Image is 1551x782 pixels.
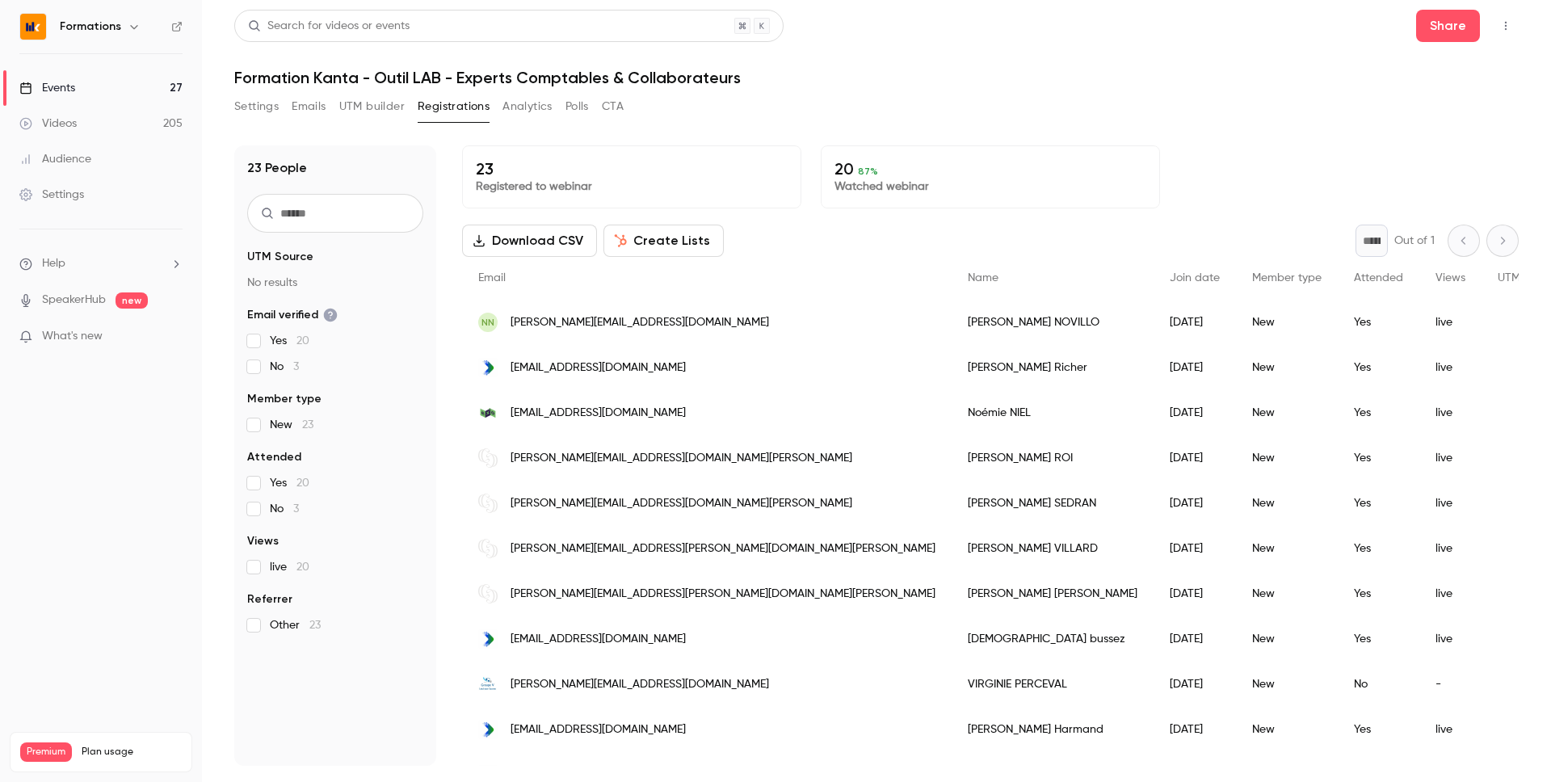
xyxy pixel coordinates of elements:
iframe: Noticeable Trigger [163,330,183,344]
span: Member type [247,391,322,407]
img: in-put.fr [478,358,498,377]
section: facet-groups [247,249,423,633]
span: Attended [247,449,301,465]
span: Plan usage [82,746,182,759]
p: No results [247,275,423,291]
div: [DATE] [1154,435,1236,481]
span: [PERSON_NAME][EMAIL_ADDRESS][DOMAIN_NAME] [511,676,769,693]
div: [PERSON_NAME] NOVILLO [952,300,1154,345]
span: [PERSON_NAME][EMAIL_ADDRESS][DOMAIN_NAME][PERSON_NAME] [511,450,852,467]
span: Member type [1252,272,1322,284]
div: Yes [1338,571,1419,616]
span: No [270,359,299,375]
span: Email verified [247,307,338,323]
div: Yes [1338,435,1419,481]
div: [DATE] [1154,300,1236,345]
div: New [1236,662,1338,707]
span: NN [481,315,494,330]
div: Settings [19,187,84,203]
span: [PERSON_NAME][EMAIL_ADDRESS][PERSON_NAME][DOMAIN_NAME][PERSON_NAME] [511,586,935,603]
div: [DATE] [1154,526,1236,571]
img: in-put.fr [478,720,498,739]
div: Yes [1338,707,1419,752]
div: [PERSON_NAME] SEDRAN [952,481,1154,526]
div: New [1236,390,1338,435]
div: New [1236,345,1338,390]
span: Referrer [247,591,292,608]
div: New [1236,616,1338,662]
span: [EMAIL_ADDRESS][DOMAIN_NAME] [511,359,686,376]
a: SpeakerHub [42,292,106,309]
div: [PERSON_NAME] Harmand [952,707,1154,752]
div: Videos [19,116,77,132]
button: Analytics [502,94,553,120]
div: New [1236,526,1338,571]
div: Audience [19,151,91,167]
span: No [270,501,299,517]
p: 23 [476,159,788,179]
p: Out of 1 [1394,233,1435,249]
span: live [270,559,309,575]
div: New [1236,481,1338,526]
div: [DEMOGRAPHIC_DATA] bussez [952,616,1154,662]
span: 23 [309,620,321,631]
div: Yes [1338,481,1419,526]
img: cabinet-coia.fr [478,584,498,603]
div: Yes [1338,526,1419,571]
p: Watched webinar [834,179,1146,195]
img: cabinet-coia.fr [478,494,498,513]
div: VIRGINIE PERCEVAL [952,662,1154,707]
h1: Formation Kanta - Outil LAB - Experts Comptables & Collaborateurs [234,68,1519,87]
span: [PERSON_NAME][EMAIL_ADDRESS][PERSON_NAME][DOMAIN_NAME][PERSON_NAME] [511,540,935,557]
div: [DATE] [1154,481,1236,526]
div: - [1419,662,1482,707]
div: live [1419,435,1482,481]
div: Yes [1338,390,1419,435]
div: New [1236,571,1338,616]
span: Yes [270,333,309,349]
div: live [1419,390,1482,435]
button: Emails [292,94,326,120]
span: Attended [1354,272,1403,284]
div: [PERSON_NAME] [PERSON_NAME] [952,571,1154,616]
span: Views [247,533,279,549]
div: Noémie NIEL [952,390,1154,435]
div: [DATE] [1154,662,1236,707]
button: UTM builder [339,94,405,120]
span: [EMAIL_ADDRESS][DOMAIN_NAME] [511,405,686,422]
li: help-dropdown-opener [19,255,183,272]
span: Join date [1170,272,1220,284]
span: 20 [296,477,309,489]
span: [EMAIL_ADDRESS][DOMAIN_NAME] [511,631,686,648]
div: live [1419,345,1482,390]
span: Premium [20,742,72,762]
div: live [1419,616,1482,662]
div: No [1338,662,1419,707]
button: CTA [602,94,624,120]
div: [DATE] [1154,571,1236,616]
span: 20 [296,561,309,573]
div: live [1419,300,1482,345]
span: New [270,417,313,433]
span: Views [1435,272,1465,284]
div: [DATE] [1154,345,1236,390]
div: live [1419,707,1482,752]
button: Polls [565,94,589,120]
div: [DATE] [1154,616,1236,662]
span: Other [270,617,321,633]
div: New [1236,300,1338,345]
div: Search for videos or events [248,18,410,35]
span: new [116,292,148,309]
button: Share [1416,10,1480,42]
img: groupe-veillerot.com [478,675,498,694]
div: Yes [1338,345,1419,390]
span: [PERSON_NAME][EMAIL_ADDRESS][DOMAIN_NAME] [511,314,769,331]
div: New [1236,435,1338,481]
span: [PERSON_NAME][EMAIL_ADDRESS][DOMAIN_NAME][PERSON_NAME] [511,495,852,512]
span: 3 [293,361,299,372]
div: live [1419,526,1482,571]
span: 87 % [858,166,878,177]
img: cofidarex.fr [478,403,498,423]
div: Events [19,80,75,96]
div: [DATE] [1154,390,1236,435]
